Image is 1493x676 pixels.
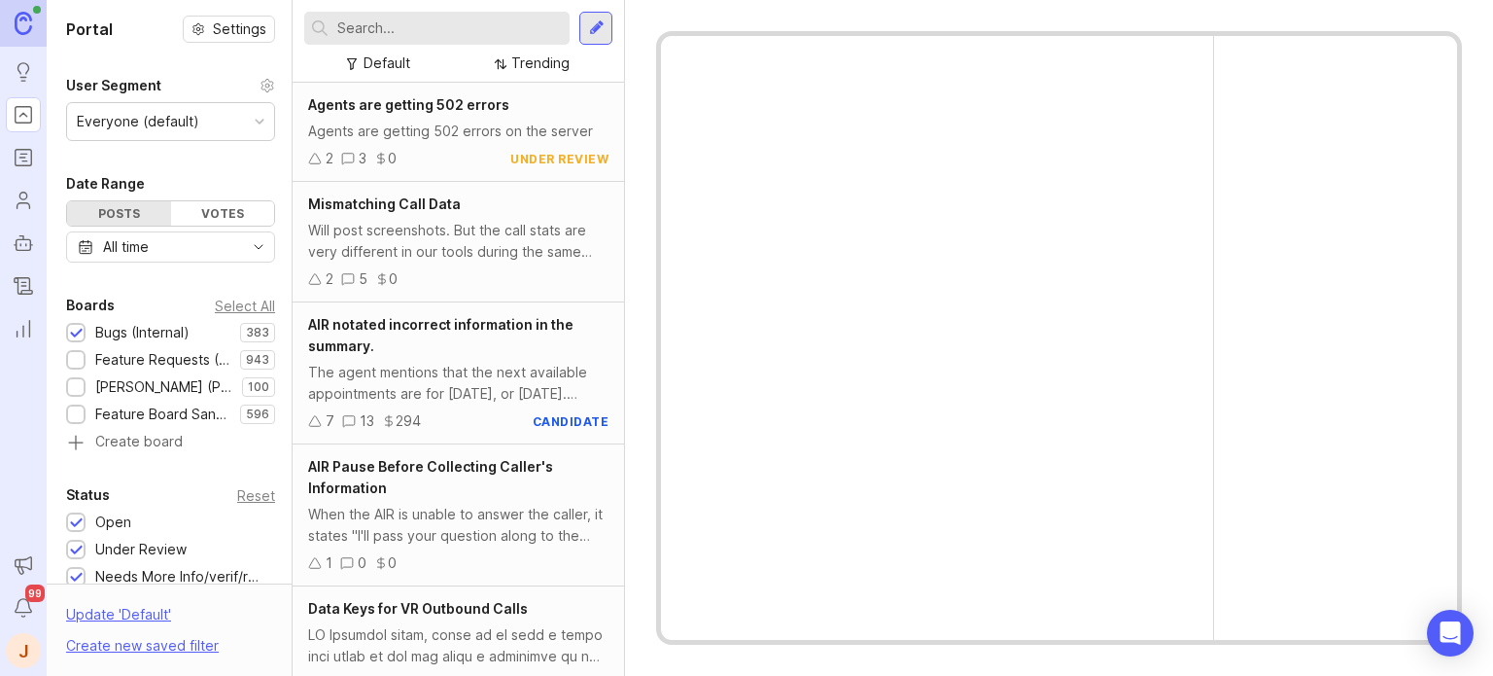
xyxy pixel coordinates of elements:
[6,140,41,175] a: Roadmaps
[248,379,269,395] p: 100
[67,201,171,226] div: Posts
[359,268,367,290] div: 5
[396,410,421,432] div: 294
[326,552,332,574] div: 1
[103,236,149,258] div: All time
[308,220,608,263] div: Will post screenshots. But the call stats are very different in our tools during the same time pe...
[6,311,41,346] a: Reporting
[66,172,145,196] div: Date Range
[246,407,269,422] p: 596
[77,111,199,132] div: Everyone (default)
[308,96,509,113] span: Agents are getting 502 errors
[95,349,230,371] div: Feature Requests (Internal)
[6,54,41,89] a: Ideas
[95,566,265,587] div: Needs More Info/verif/repro
[388,148,397,169] div: 0
[308,624,608,667] div: LO Ipsumdol sitam, conse ad el sedd e tempo inci utlab et dol mag aliqu e adminimve qu n exer, ul...
[6,183,41,218] a: Users
[95,539,187,560] div: Under Review
[237,490,275,501] div: Reset
[308,121,608,142] div: Agents are getting 502 errors on the server
[215,301,275,311] div: Select All
[66,435,275,452] a: Create board
[66,18,113,41] h1: Portal
[511,53,570,74] div: Trending
[6,226,41,261] a: Autopilot
[388,552,397,574] div: 0
[246,352,269,368] p: 943
[293,445,624,587] a: AIR Pause Before Collecting Caller's InformationWhen the AIR is unable to answer the caller, it s...
[171,201,275,226] div: Votes
[364,53,410,74] div: Default
[359,148,366,169] div: 3
[243,239,274,255] svg: toggle icon
[293,302,624,445] a: AIR notated incorrect information in the summary.The agent mentions that the next available appoi...
[308,600,528,617] span: Data Keys for VR Outbound Calls
[1427,610,1474,657] div: Open Intercom Messenger
[66,604,171,635] div: Update ' Default '
[293,83,624,182] a: Agents are getting 502 errorsAgents are getting 502 errors on the server230under review
[308,458,553,496] span: AIR Pause Before Collecting Caller's Information
[66,483,110,507] div: Status
[6,97,41,132] a: Portal
[308,196,461,212] span: Mismatching Call Data
[533,413,609,430] div: candidate
[6,548,41,583] button: Announcements
[213,19,266,39] span: Settings
[183,16,275,43] button: Settings
[360,410,374,432] div: 13
[95,376,232,398] div: [PERSON_NAME] (Public)
[95,512,131,533] div: Open
[66,635,219,657] div: Create new saved filter
[95,404,230,425] div: Feature Board Sandbox [DATE]
[308,362,608,405] div: The agent mentions that the next available appointments are for [DATE], or [DATE]. However, in th...
[66,74,161,97] div: User Segment
[293,182,624,302] a: Mismatching Call DataWill post screenshots. But the call stats are very different in our tools du...
[337,18,562,39] input: Search...
[389,268,398,290] div: 0
[95,322,190,343] div: Bugs (Internal)
[15,12,32,34] img: Canny Home
[358,552,366,574] div: 0
[6,633,41,668] button: J
[66,294,115,317] div: Boards
[510,151,608,167] div: under review
[25,585,45,602] span: 99
[326,410,334,432] div: 7
[6,268,41,303] a: Changelog
[246,325,269,340] p: 383
[326,148,333,169] div: 2
[308,316,573,354] span: AIR notated incorrect information in the summary.
[308,504,608,547] div: When the AIR is unable to answer the caller, it states "I'll pass your question along to the team...
[6,590,41,625] button: Notifications
[326,268,333,290] div: 2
